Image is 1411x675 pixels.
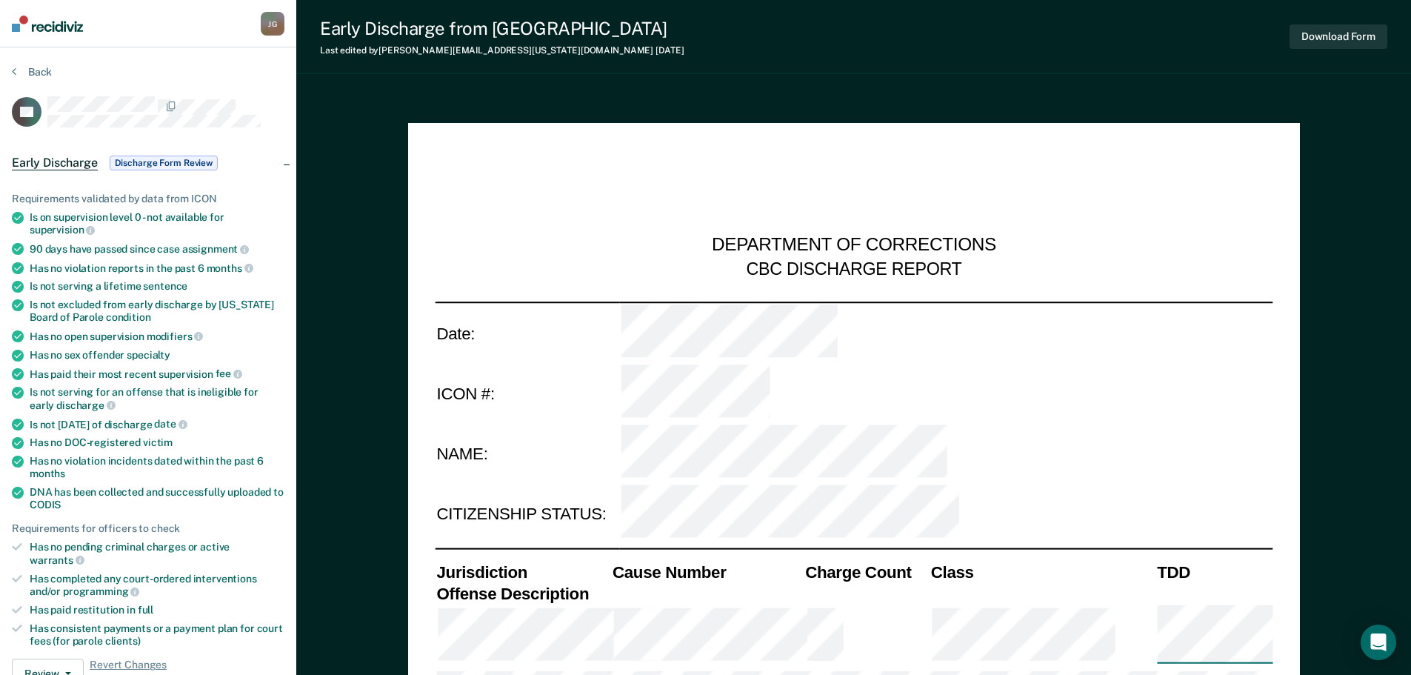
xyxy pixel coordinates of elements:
[12,156,98,170] span: Early Discharge
[746,258,961,280] div: CBC DISCHARGE REPORT
[30,541,284,566] div: Has no pending criminal charges or active
[1290,24,1387,49] button: Download Form
[320,45,684,56] div: Last edited by [PERSON_NAME][EMAIL_ADDRESS][US_STATE][DOMAIN_NAME]
[30,386,284,411] div: Is not serving for an offense that is ineligible for early
[143,280,187,292] span: sentence
[207,262,253,274] span: months
[154,418,187,430] span: date
[30,554,84,566] span: warrants
[435,485,619,545] td: CITIZENSHIP STATUS:
[435,561,611,582] th: Jurisdiction
[30,211,284,236] div: Is on supervision level 0 - not available for
[12,16,83,32] img: Recidiviz
[712,234,996,258] div: DEPARTMENT OF CORRECTIONS
[143,436,173,448] span: victim
[30,368,284,381] div: Has paid their most recent supervision
[106,311,151,323] span: condition
[12,193,284,205] div: Requirements validated by data from ICON
[12,65,52,79] button: Back
[30,436,284,449] div: Has no DOC-registered
[12,522,284,535] div: Requirements for officers to check
[30,330,284,343] div: Has no open supervision
[105,635,141,647] span: clients)
[30,622,284,648] div: Has consistent payments or a payment plan for court fees (for parole
[435,424,619,485] td: NAME:
[804,561,930,582] th: Charge Count
[320,18,684,39] div: Early Discharge from [GEOGRAPHIC_DATA]
[138,604,153,616] span: full
[30,224,95,236] span: supervision
[30,349,284,362] div: Has no sex offender
[435,302,619,363] td: Date:
[147,330,204,342] span: modifiers
[30,262,284,275] div: Has no violation reports in the past 6
[63,585,139,597] span: programming
[261,12,284,36] button: JG
[610,561,803,582] th: Cause Number
[30,280,284,293] div: Is not serving a lifetime
[30,499,61,511] span: CODIS
[182,243,249,255] span: assignment
[127,349,170,361] span: specialty
[30,418,284,431] div: Is not [DATE] of discharge
[656,45,684,56] span: [DATE]
[30,242,284,256] div: 90 days have passed since case
[435,582,611,604] th: Offense Description
[929,561,1155,582] th: Class
[1155,561,1272,582] th: TDD
[1361,625,1396,660] div: Open Intercom Messenger
[110,156,218,170] span: Discharge Form Review
[30,455,284,480] div: Has no violation incidents dated within the past 6
[30,299,284,324] div: Is not excluded from early discharge by [US_STATE] Board of Parole
[435,363,619,424] td: ICON #:
[216,368,242,379] span: fee
[30,468,65,479] span: months
[30,486,284,511] div: DNA has been collected and successfully uploaded to
[261,12,284,36] div: J G
[30,604,284,616] div: Has paid restitution in
[30,573,284,598] div: Has completed any court-ordered interventions and/or
[56,399,116,411] span: discharge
